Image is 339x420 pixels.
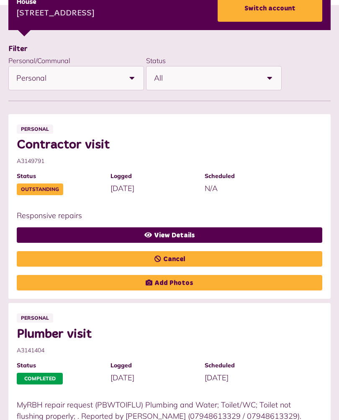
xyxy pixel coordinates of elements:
span: Personal [17,313,53,323]
a: Cancel [17,251,322,267]
div: [STREET_ADDRESS] [17,8,95,20]
a: Add Photos [17,275,322,290]
p: Responsive repairs [17,210,314,221]
span: Personal [16,66,120,90]
span: Scheduled [205,361,290,370]
span: Scheduled [205,172,290,181]
span: [DATE] [205,373,229,382]
span: Status [17,361,102,370]
span: Plumber visit [17,327,314,342]
span: All [154,66,258,90]
span: Personal [17,125,53,134]
label: Personal/Communal [8,56,70,65]
span: N/A [205,183,218,193]
label: Status [146,56,166,65]
span: Outstanding [17,183,63,195]
span: [DATE] [110,373,134,382]
span: Contractor visit [17,137,314,153]
span: Completed [17,373,63,384]
a: View Details [17,227,322,243]
span: A3149791 [17,157,314,165]
span: [DATE] [110,183,134,193]
span: A3141404 [17,346,314,355]
span: Logged [110,172,196,181]
span: Status [17,172,102,181]
span: Filter [8,45,28,53]
span: Logged [110,361,196,370]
